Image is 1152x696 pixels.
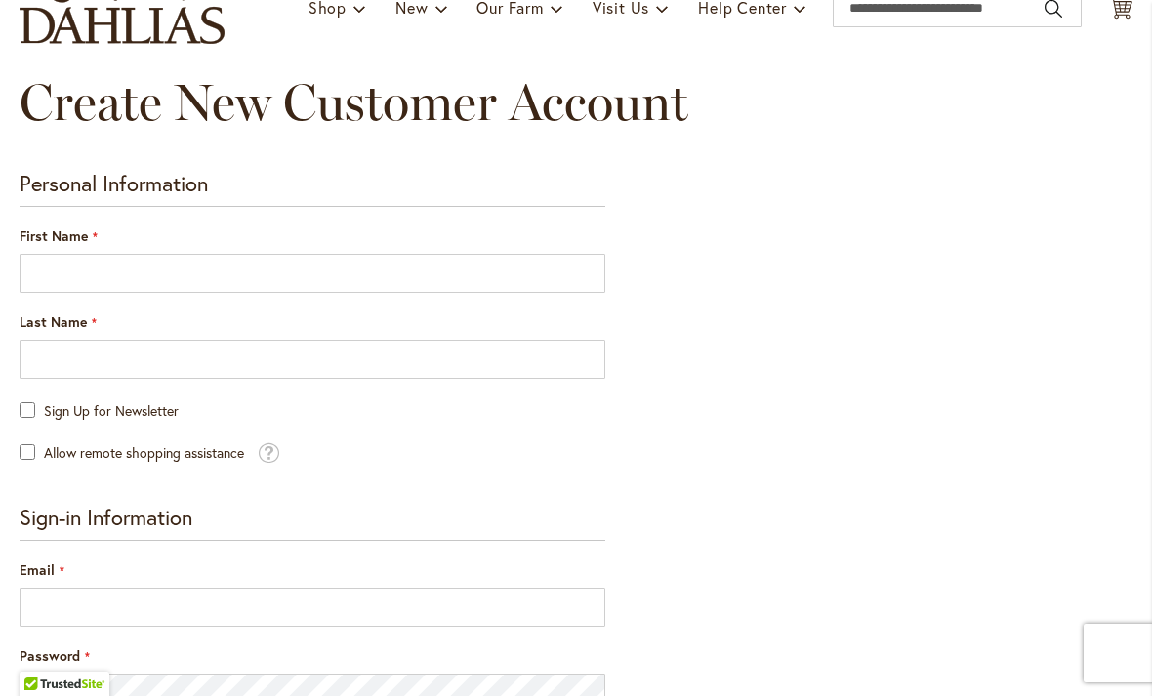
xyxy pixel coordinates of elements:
[15,627,69,681] iframe: Launch Accessibility Center
[20,503,192,531] span: Sign-in Information
[20,71,688,133] span: Create New Customer Account
[44,443,244,462] span: Allow remote shopping assistance
[20,169,208,197] span: Personal Information
[20,312,87,331] span: Last Name
[44,401,179,420] span: Sign Up for Newsletter
[20,560,55,579] span: Email
[20,226,88,245] span: First Name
